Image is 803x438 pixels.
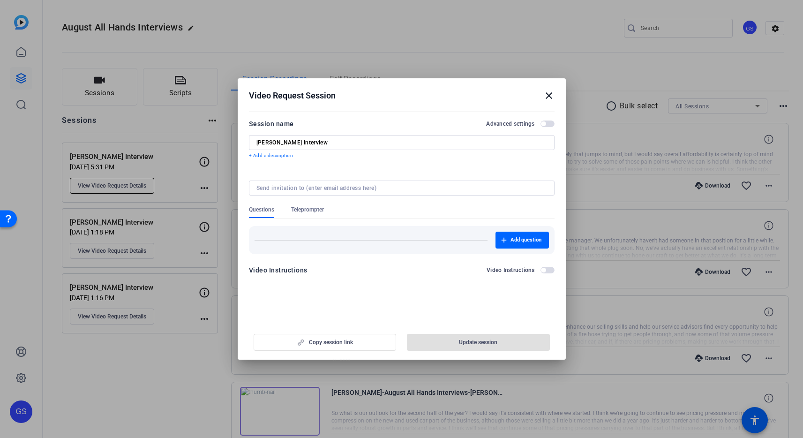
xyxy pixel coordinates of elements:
[249,118,294,129] div: Session name
[256,139,547,146] input: Enter Session Name
[249,206,274,213] span: Questions
[249,152,555,159] p: + Add a description
[510,236,541,244] span: Add question
[249,90,555,101] div: Video Request Session
[487,266,535,274] h2: Video Instructions
[249,264,308,276] div: Video Instructions
[543,90,555,101] mat-icon: close
[495,232,549,249] button: Add question
[291,206,324,213] span: Teleprompter
[256,184,543,192] input: Send invitation to (enter email address here)
[486,120,534,128] h2: Advanced settings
